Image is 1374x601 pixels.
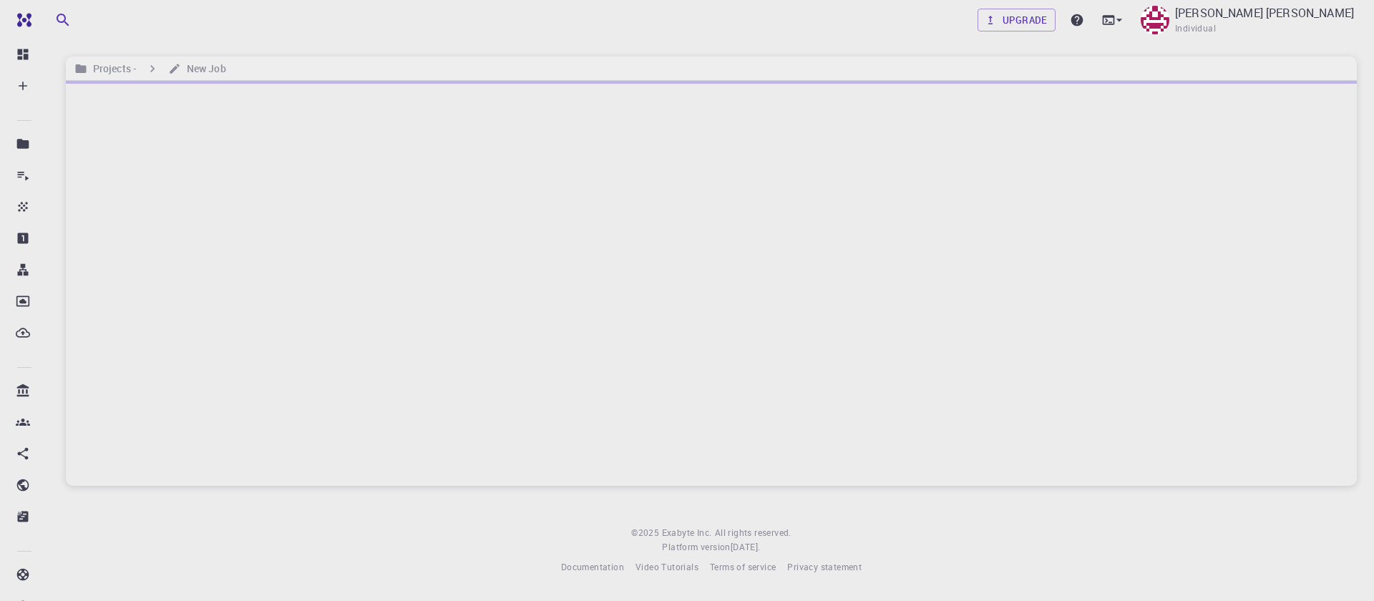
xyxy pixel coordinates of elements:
span: Terms of service [710,561,776,572]
a: Upgrade [978,9,1056,31]
span: All rights reserved. [715,526,791,540]
span: © 2025 [631,526,661,540]
img: logo [11,13,31,27]
span: Video Tutorials [635,561,698,572]
span: Documentation [561,561,624,572]
nav: breadcrumb [72,61,229,77]
span: Individual [1175,21,1216,36]
span: [DATE] . [731,541,761,552]
img: Sanjay Kumar Mahla [1141,6,1169,34]
a: [DATE]. [731,540,761,554]
span: Platform version [662,540,730,554]
span: Exabyte Inc. [662,527,712,538]
a: Terms of service [710,560,776,575]
a: Exabyte Inc. [662,526,712,540]
a: Privacy statement [787,560,862,575]
p: [PERSON_NAME] [PERSON_NAME] [1175,4,1354,21]
h6: New Job [181,61,226,77]
a: Video Tutorials [635,560,698,575]
a: Documentation [561,560,624,575]
h6: Projects - [87,61,137,77]
span: Privacy statement [787,561,862,572]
